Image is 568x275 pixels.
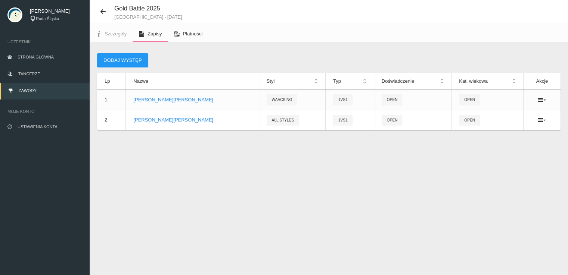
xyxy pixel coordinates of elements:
[382,94,403,105] span: Open
[267,115,299,126] span: All styles
[114,5,160,12] span: Gold Battle 2025
[7,108,82,115] span: Moje konto
[267,94,297,105] span: Waacking
[30,16,82,22] div: Ruda Śląska
[459,115,480,126] span: OPEN
[7,38,82,45] span: Uczestnik
[148,31,162,37] span: Zapisy
[374,73,451,90] th: Doświadczenie
[126,73,259,90] th: Nazwa
[18,55,54,59] span: Strona główna
[168,26,209,42] a: Płatności
[133,116,251,124] p: [PERSON_NAME] [PERSON_NAME]
[97,73,126,90] th: Lp
[97,110,126,130] td: 2
[114,15,182,19] small: [GEOGRAPHIC_DATA] - [DATE]
[30,7,82,15] span: [PERSON_NAME]
[333,115,353,126] span: 1vs1
[97,53,148,67] button: Dodaj występ
[333,94,353,105] span: 1vs1
[7,7,22,22] img: svg
[451,73,523,90] th: Kat. wiekowa
[18,124,58,129] span: Ustawienia konta
[19,88,37,93] span: Zawody
[18,72,40,76] span: Tancerze
[97,90,126,110] td: 1
[133,96,251,104] p: [PERSON_NAME] [PERSON_NAME]
[523,73,561,90] th: Akcje
[259,73,325,90] th: Styl
[325,73,374,90] th: Typ
[105,31,127,37] span: Szczegóły
[183,31,203,37] span: Płatności
[133,26,168,42] a: Zapisy
[459,94,480,105] span: OPEN
[382,115,403,126] span: Open
[90,26,133,42] a: Szczegóły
